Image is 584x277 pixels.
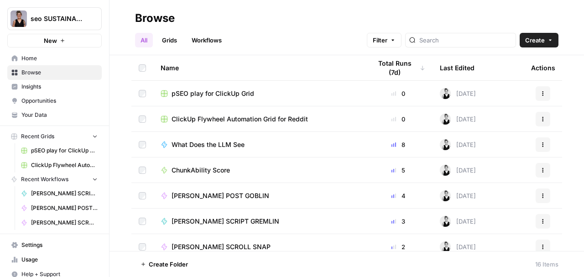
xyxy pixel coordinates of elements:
[440,139,451,150] img: h8l4ltxike1rxd1o33hfkolo5n5x
[7,34,102,47] button: New
[21,241,98,249] span: Settings
[7,252,102,267] a: Usage
[31,14,86,23] span: seo SUSTAINABLE
[161,191,357,200] a: [PERSON_NAME] POST GOBLIN
[7,238,102,252] a: Settings
[172,242,271,251] span: [PERSON_NAME] SCROLL SNAP
[17,215,102,230] a: [PERSON_NAME] SCROLL SNAP
[21,54,98,63] span: Home
[10,10,27,27] img: seo SUSTAINABLE Logo
[161,217,357,226] a: [PERSON_NAME] SCRIPT GREMLIN
[7,7,102,30] button: Workspace: seo SUSTAINABLE
[7,94,102,108] a: Opportunities
[44,36,57,45] span: New
[21,132,54,141] span: Recent Grids
[21,175,68,183] span: Recent Workflows
[17,186,102,201] a: [PERSON_NAME] SCRIPT GREMLIN
[7,65,102,80] a: Browse
[440,55,474,80] div: Last Edited
[31,146,98,155] span: pSEO play for ClickUp Grid
[161,140,357,149] a: What Does the LLM See
[440,114,451,125] img: h8l4ltxike1rxd1o33hfkolo5n5x
[531,55,555,80] div: Actions
[161,55,357,80] div: Name
[17,158,102,172] a: ClickUp Flywheel Automation Grid for Reddit
[440,88,451,99] img: h8l4ltxike1rxd1o33hfkolo5n5x
[371,191,425,200] div: 4
[7,172,102,186] button: Recent Workflows
[21,83,98,91] span: Insights
[31,189,98,198] span: [PERSON_NAME] SCRIPT GREMLIN
[371,55,425,80] div: Total Runs (7d)
[172,166,230,175] span: ChunkAbility Score
[161,242,357,251] a: [PERSON_NAME] SCROLL SNAP
[440,190,451,201] img: h8l4ltxike1rxd1o33hfkolo5n5x
[21,68,98,77] span: Browse
[161,89,357,98] a: pSEO play for ClickUp Grid
[21,111,98,119] span: Your Data
[440,165,476,176] div: [DATE]
[31,219,98,227] span: [PERSON_NAME] SCROLL SNAP
[371,217,425,226] div: 3
[172,115,308,124] span: ClickUp Flywheel Automation Grid for Reddit
[161,115,357,124] a: ClickUp Flywheel Automation Grid for Reddit
[172,89,254,98] span: pSEO play for ClickUp Grid
[172,140,245,149] span: What Does the LLM See
[440,139,476,150] div: [DATE]
[161,166,357,175] a: ChunkAbility Score
[31,161,98,169] span: ClickUp Flywheel Automation Grid for Reddit
[21,256,98,264] span: Usage
[440,165,451,176] img: h8l4ltxike1rxd1o33hfkolo5n5x
[172,191,269,200] span: [PERSON_NAME] POST GOBLIN
[7,79,102,94] a: Insights
[371,242,425,251] div: 2
[440,190,476,201] div: [DATE]
[440,114,476,125] div: [DATE]
[371,89,425,98] div: 0
[17,201,102,215] a: [PERSON_NAME] POST GOBLIN
[21,97,98,105] span: Opportunities
[371,115,425,124] div: 0
[440,241,476,252] div: [DATE]
[17,143,102,158] a: pSEO play for ClickUp Grid
[440,216,476,227] div: [DATE]
[7,130,102,143] button: Recent Grids
[371,166,425,175] div: 5
[7,51,102,66] a: Home
[440,88,476,99] div: [DATE]
[440,241,451,252] img: h8l4ltxike1rxd1o33hfkolo5n5x
[440,216,451,227] img: h8l4ltxike1rxd1o33hfkolo5n5x
[172,217,279,226] span: [PERSON_NAME] SCRIPT GREMLIN
[371,140,425,149] div: 8
[31,204,98,212] span: [PERSON_NAME] POST GOBLIN
[7,108,102,122] a: Your Data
